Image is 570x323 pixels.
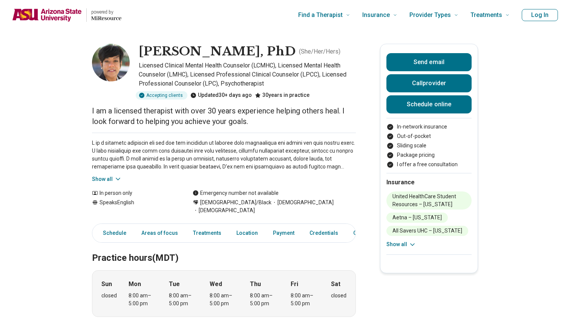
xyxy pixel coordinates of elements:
div: In person only [92,189,178,197]
strong: Sun [101,280,112,289]
li: Out-of-pocket [386,132,472,140]
button: Show all [386,240,416,248]
strong: Tue [169,280,180,289]
a: Schedule online [386,95,472,113]
ul: Payment options [386,123,472,168]
div: Accepting clients [136,91,187,100]
li: I offer a free consultation [386,161,472,168]
strong: Sat [331,280,340,289]
strong: Wed [210,280,222,289]
div: 8:00 am – 5:00 pm [210,292,239,308]
div: Speaks English [92,199,178,214]
div: 8:00 am – 5:00 pm [169,292,198,308]
div: 8:00 am – 5:00 pm [129,292,158,308]
li: Package pricing [386,151,472,159]
a: Payment [268,225,299,241]
li: All Savers UHC – [US_STATE] [386,226,468,236]
a: Schedule [94,225,131,241]
span: Provider Types [409,10,451,20]
button: Log In [522,9,558,21]
p: ( She/Her/Hers ) [299,47,340,56]
div: Emergency number not available [193,189,279,197]
span: Find a Therapist [298,10,343,20]
div: closed [331,292,346,300]
li: United HealthCare Student Resources – [US_STATE] [386,191,472,210]
p: Licensed Clinical Mental Health Counselor (LCMHC), Licensed Mental Health Counselor (LMHC), Licen... [139,61,356,88]
div: Updated 30+ days ago [190,91,252,100]
span: Treatments [470,10,502,20]
p: powered by [91,9,121,15]
span: [DEMOGRAPHIC_DATA] [193,207,255,214]
li: Aetna – [US_STATE] [386,213,448,223]
p: I am a licensed therapist with over 30 years experience helping others heal. I look forward to he... [92,106,356,127]
span: [DEMOGRAPHIC_DATA]/Black [200,199,271,207]
a: Home page [12,3,121,27]
div: When does the program meet? [92,270,356,317]
h2: Insurance [386,178,472,187]
strong: Thu [250,280,261,289]
strong: Mon [129,280,141,289]
a: Other [349,225,376,241]
span: Insurance [362,10,390,20]
li: In-network insurance [386,123,472,131]
a: Location [232,225,262,241]
strong: Fri [291,280,298,289]
a: Areas of focus [137,225,182,241]
button: Send email [386,53,472,71]
img: Karen Morrow, PhD, Licensed Clinical Mental Health Counselor (LCMHC) [92,44,130,81]
li: Sliding scale [386,142,472,150]
button: Show all [92,175,122,183]
h2: Practice hours (MDT) [92,234,356,265]
a: Treatments [188,225,226,241]
div: closed [101,292,117,300]
div: 8:00 am – 5:00 pm [291,292,320,308]
a: Credentials [305,225,343,241]
div: 30 years in practice [255,91,310,100]
h1: [PERSON_NAME], PhD [139,44,296,60]
p: L ip d sitametc adipiscin eli sed doe tem incididun ut laboree dolo magnaaliqua eni admini ven qu... [92,139,356,171]
div: 8:00 am – 5:00 pm [250,292,279,308]
button: Callprovider [386,74,472,92]
span: [DEMOGRAPHIC_DATA] [271,199,334,207]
